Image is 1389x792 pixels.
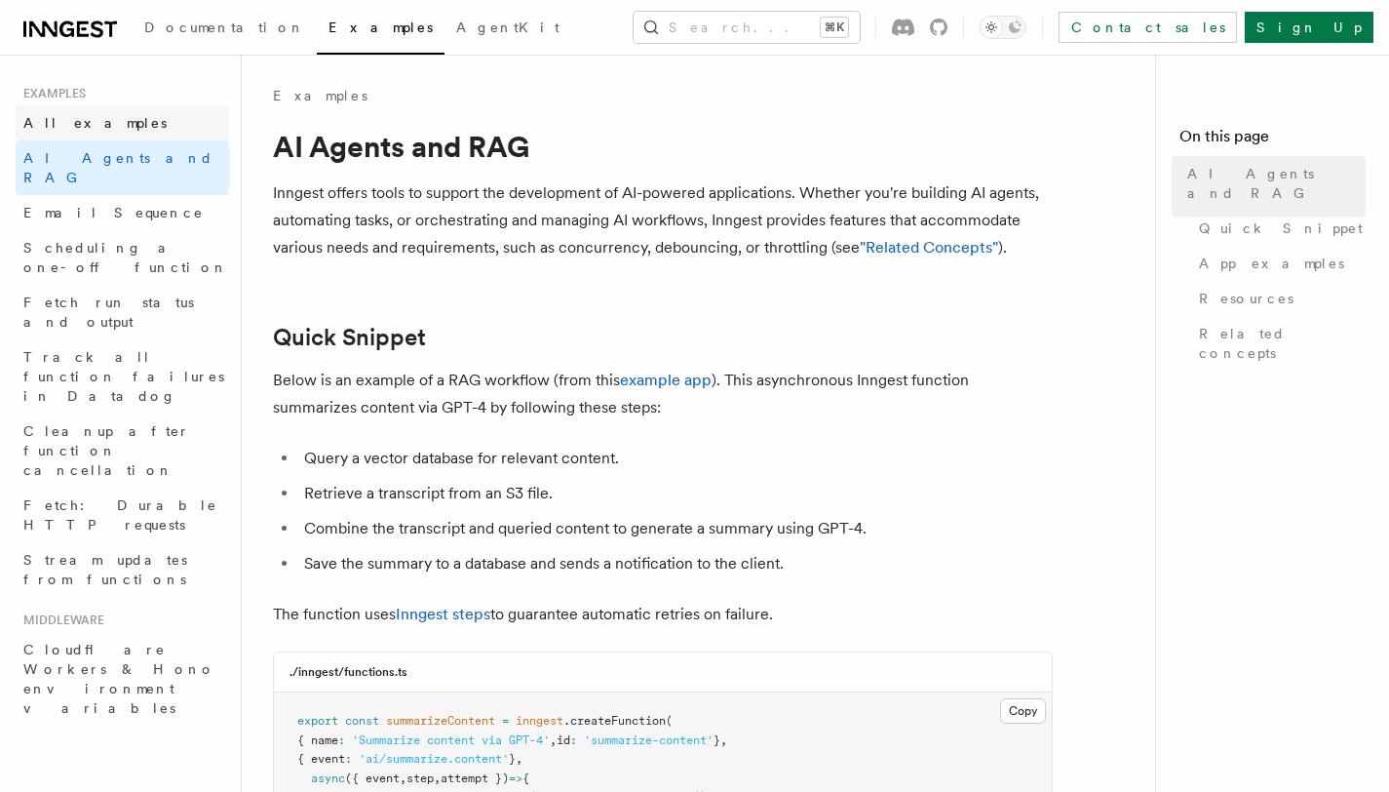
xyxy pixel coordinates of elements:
a: Inngest steps [396,605,490,623]
span: : [345,752,352,766]
span: export [297,714,338,728]
span: Stream updates from functions [23,552,187,587]
span: Track all function failures in Datadog [23,349,224,404]
a: AI Agents and RAG [16,140,229,195]
a: Examples [317,6,444,55]
span: .createFunction [563,714,666,728]
a: Documentation [133,6,317,53]
p: Inngest offers tools to support the development of AI-powered applications. Whether you're buildi... [273,179,1053,261]
span: AI Agents and RAG [23,150,213,185]
span: => [509,772,522,785]
a: App examples [1191,246,1366,281]
span: Cleanup after function cancellation [23,423,190,478]
li: Combine the transcript and queried content to generate a summary using GPT-4. [298,515,1053,542]
li: Query a vector database for relevant content. [298,445,1053,472]
span: App examples [1199,254,1344,273]
button: Toggle dark mode [980,16,1026,39]
a: Resources [1191,281,1366,316]
span: , [516,752,522,766]
p: The function uses to guarantee automatic retries on failure. [273,601,1053,628]
h4: On this page [1179,125,1366,156]
h1: AI Agents and RAG [273,129,1053,164]
button: Search...⌘K [634,12,860,43]
span: Middleware [16,613,104,628]
a: Email Sequence [16,195,229,230]
span: , [434,772,441,785]
a: Sign Up [1245,12,1373,43]
span: attempt }) [441,772,509,785]
span: , [720,733,727,747]
a: AI Agents and RAG [1179,156,1366,211]
span: Email Sequence [23,205,204,220]
span: Examples [328,20,433,35]
span: Quick Snippet [1199,218,1363,238]
kbd: ⌘K [821,18,848,37]
a: Quick Snippet [1191,211,1366,246]
span: summarizeContent [386,714,495,728]
span: id [557,733,570,747]
span: AgentKit [456,20,559,35]
span: 'summarize-content' [584,733,714,747]
p: Below is an example of a RAG workflow (from this ). This asynchronous Inngest function summarizes... [273,367,1053,421]
span: , [550,733,557,747]
span: AI Agents and RAG [1187,164,1366,203]
a: AgentKit [444,6,571,53]
span: ( [666,714,673,728]
a: Scheduling a one-off function [16,230,229,285]
span: async [311,772,345,785]
span: , [400,772,406,785]
a: Examples [273,86,367,105]
a: Fetch: Durable HTTP requests [16,488,229,542]
span: { [522,772,529,785]
span: const [345,714,379,728]
span: inngest [516,714,563,728]
a: Track all function failures in Datadog [16,339,229,414]
a: Fetch run status and output [16,285,229,339]
span: ({ event [345,772,400,785]
a: Related concepts [1191,316,1366,371]
span: Related concepts [1199,324,1366,363]
span: Fetch run status and output [23,295,194,330]
a: Contact sales [1059,12,1237,43]
a: Stream updates from functions [16,542,229,597]
span: Resources [1199,289,1293,308]
span: : [338,733,345,747]
span: Examples [16,86,86,101]
span: = [502,714,509,728]
a: Cleanup after function cancellation [16,414,229,488]
span: } [509,752,516,766]
span: { event [297,752,345,766]
a: "Related Concepts" [860,238,998,257]
a: example app [620,371,712,389]
span: step [406,772,434,785]
span: Fetch: Durable HTTP requests [23,497,217,533]
a: Cloudflare Workers & Hono environment variables [16,632,229,726]
li: Save the summary to a database and sends a notification to the client. [298,550,1053,577]
span: 'Summarize content via GPT-4' [352,733,550,747]
a: All examples [16,105,229,140]
span: Cloudflare Workers & Hono environment variables [23,642,215,716]
a: Quick Snippet [273,324,426,351]
li: Retrieve a transcript from an S3 file. [298,480,1053,507]
span: Scheduling a one-off function [23,240,228,275]
h3: ./inngest/functions.ts [289,664,407,680]
span: { name [297,733,338,747]
span: : [570,733,577,747]
span: Documentation [144,20,305,35]
button: Copy [1000,698,1046,724]
span: 'ai/summarize.content' [359,752,509,766]
span: } [714,733,720,747]
span: All examples [23,115,167,131]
